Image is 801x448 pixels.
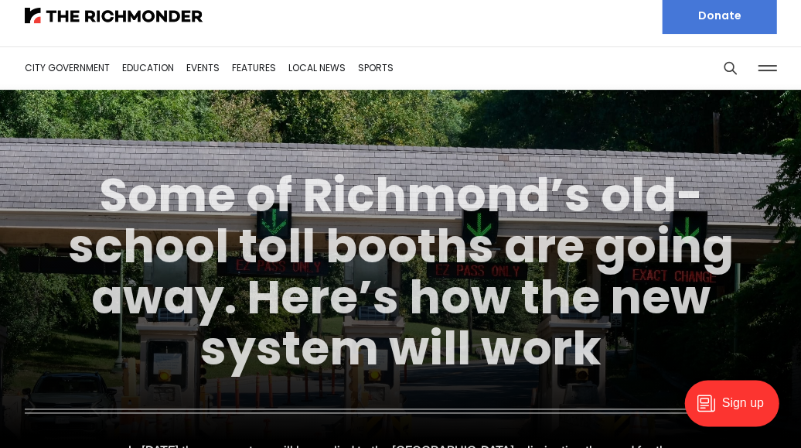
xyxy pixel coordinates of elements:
[718,56,741,80] button: Search this site
[186,61,220,74] a: Events
[25,8,203,23] img: The Richmonder
[671,372,801,448] iframe: portal-trigger
[232,61,276,74] a: Features
[122,61,174,74] a: Education
[68,162,734,381] a: Some of Richmond’s old-school toll booths are going away. Here’s how the new system will work
[288,61,346,74] a: Local News
[358,61,394,74] a: Sports
[25,61,110,74] a: City Government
